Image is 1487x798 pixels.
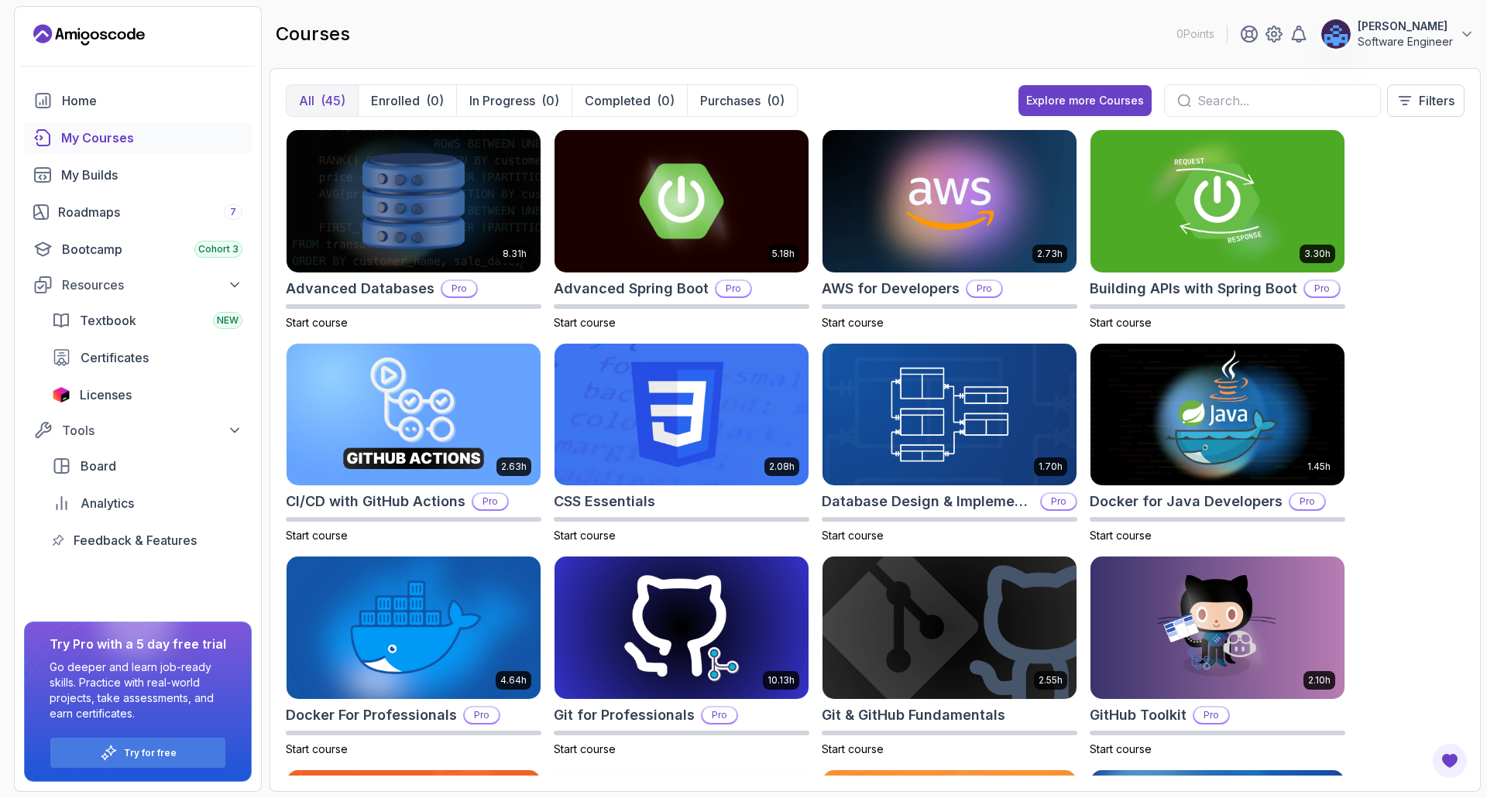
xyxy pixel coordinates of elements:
p: Pro [702,707,737,723]
a: analytics [43,488,252,519]
div: (0) [426,91,444,110]
p: 2.73h [1037,248,1063,260]
div: Resources [62,276,242,294]
p: 1.45h [1307,461,1331,473]
p: 3.30h [1304,248,1331,260]
span: NEW [217,314,239,327]
div: Home [62,91,242,110]
button: Open Feedback Button [1431,742,1468,779]
button: Explore more Courses [1018,85,1152,116]
a: feedback [43,525,252,556]
img: Advanced Spring Boot card [555,130,809,272]
a: bootcamp [24,234,252,265]
h2: courses [276,22,350,46]
p: Pro [716,281,750,296]
a: textbook [43,305,252,336]
p: 2.55h [1039,674,1063,687]
p: Pro [442,281,476,296]
img: Database Design & Implementation card [822,344,1077,486]
input: Search... [1197,91,1368,110]
a: roadmaps [24,197,252,228]
span: Start course [1090,742,1152,755]
p: Completed [585,91,651,110]
img: AWS for Developers card [822,130,1077,272]
p: Pro [967,281,1001,296]
img: Building APIs with Spring Boot card [1090,130,1344,272]
h2: Git for Professionals [554,704,695,726]
span: Start course [1090,529,1152,542]
p: Pro [1042,494,1076,509]
a: Try for free [124,747,177,759]
p: 0 Points [1176,26,1214,42]
div: Roadmaps [58,203,242,221]
button: Tools [24,416,252,444]
button: Enrolled(0) [358,85,456,116]
a: certificates [43,342,252,373]
button: Purchases(0) [687,85,797,116]
a: builds [24,159,252,190]
p: 8.31h [503,248,527,260]
span: Start course [554,529,616,542]
img: CI/CD with GitHub Actions card [287,344,541,486]
p: 2.63h [501,461,527,473]
button: Resources [24,271,252,299]
h2: Advanced Spring Boot [554,278,709,300]
h2: Docker For Professionals [286,704,457,726]
a: licenses [43,379,252,410]
img: Git for Professionals card [555,557,809,699]
div: My Courses [61,128,242,147]
span: Certificates [81,348,149,367]
span: Cohort 3 [198,243,239,255]
h2: Git & GitHub Fundamentals [822,704,1005,726]
h2: CSS Essentials [554,491,655,512]
a: courses [24,122,252,153]
div: (0) [657,91,675,110]
p: [PERSON_NAME] [1358,19,1453,34]
p: Purchases [700,91,761,110]
h2: GitHub Toolkit [1090,704,1187,726]
a: home [24,85,252,116]
button: Try for free [50,737,226,769]
h2: Database Design & Implementation [822,491,1034,512]
h2: CI/CD with GitHub Actions [286,491,465,512]
div: (45) [321,91,345,110]
button: Completed(0) [572,85,687,116]
span: Start course [822,742,884,755]
span: Analytics [81,494,134,512]
p: In Progress [469,91,535,110]
div: (0) [541,91,559,110]
p: 2.08h [769,461,795,473]
p: 4.64h [500,674,527,687]
span: Start course [286,316,348,329]
p: Pro [1194,707,1228,723]
p: Pro [1305,281,1339,296]
span: Start course [822,316,884,329]
p: 2.10h [1308,674,1331,687]
img: Docker for Java Developers card [1090,344,1344,486]
button: user profile image[PERSON_NAME]Software Engineer [1320,19,1475,50]
h2: Building APIs with Spring Boot [1090,278,1297,300]
button: In Progress(0) [456,85,572,116]
p: Go deeper and learn job-ready skills. Practice with real-world projects, take assessments, and ea... [50,659,226,721]
p: 1.70h [1039,461,1063,473]
span: Start course [1090,316,1152,329]
p: Enrolled [371,91,420,110]
h2: AWS for Developers [822,278,960,300]
span: Start course [554,316,616,329]
div: Tools [62,421,242,440]
div: Explore more Courses [1026,93,1144,108]
a: board [43,450,252,481]
span: Board [81,457,116,475]
div: My Builds [61,166,242,184]
p: All [299,91,314,110]
span: Start course [822,529,884,542]
img: user profile image [1321,19,1351,49]
img: Advanced Databases card [287,130,541,272]
h2: Advanced Databases [286,278,434,300]
span: Feedback & Features [74,531,197,550]
span: Licenses [80,385,132,404]
span: Start course [554,742,616,755]
span: Start course [286,529,348,542]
